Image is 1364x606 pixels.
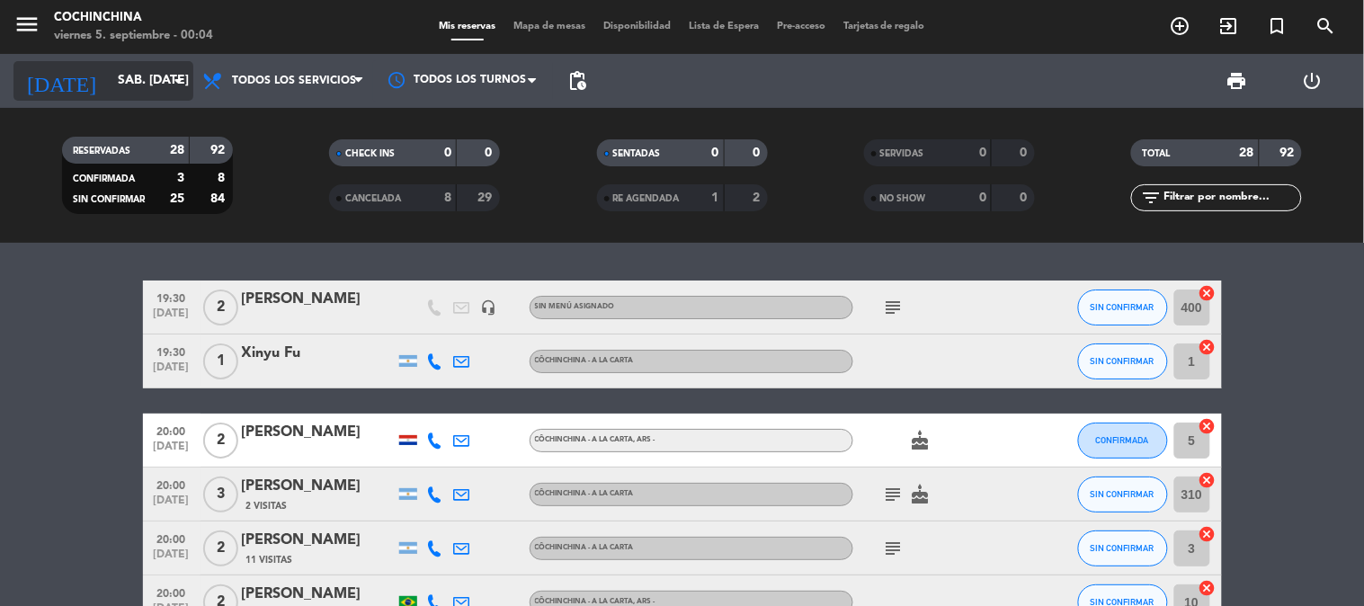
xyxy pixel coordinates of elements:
[535,544,634,551] span: CôChinChina - A LA CARTA
[1091,489,1154,499] span: SIN CONFIRMAR
[149,582,194,602] span: 20:00
[979,147,986,159] strong: 0
[1240,147,1254,159] strong: 28
[242,288,395,311] div: [PERSON_NAME]
[1170,15,1191,37] i: add_circle_outline
[1142,149,1170,158] span: TOTAL
[535,598,655,605] span: CôChinChina - A LA CARTA
[210,192,228,205] strong: 84
[1078,343,1168,379] button: SIN CONFIRMAR
[246,499,288,513] span: 2 Visitas
[712,147,719,159] strong: 0
[13,11,40,38] i: menu
[149,474,194,495] span: 20:00
[444,192,451,204] strong: 8
[73,174,135,183] span: CONFIRMADA
[149,341,194,361] span: 19:30
[535,490,634,497] span: CôChinChina - A LA CARTA
[13,61,109,101] i: [DATE]
[1091,543,1154,553] span: SIN CONFIRMAR
[883,297,905,318] i: subject
[753,192,763,204] strong: 2
[486,147,496,159] strong: 0
[203,423,238,459] span: 2
[242,529,395,552] div: [PERSON_NAME]
[345,149,395,158] span: CHECK INS
[242,421,395,444] div: [PERSON_NAME]
[167,70,189,92] i: arrow_drop_down
[1199,471,1217,489] i: cancel
[504,22,594,31] span: Mapa de mesas
[1020,147,1030,159] strong: 0
[594,22,680,31] span: Disponibilidad
[1226,70,1248,92] span: print
[1199,579,1217,597] i: cancel
[242,583,395,606] div: [PERSON_NAME]
[1140,187,1162,209] i: filter_list
[242,475,395,498] div: [PERSON_NAME]
[883,538,905,559] i: subject
[149,495,194,515] span: [DATE]
[73,147,130,156] span: RESERVADAS
[634,436,655,443] span: , ARS -
[1096,435,1149,445] span: CONFIRMADA
[203,343,238,379] span: 1
[242,342,395,365] div: Xinyu Fu
[880,149,924,158] span: SERVIDAS
[566,70,588,92] span: pending_actions
[246,553,293,567] span: 11 Visitas
[149,361,194,382] span: [DATE]
[232,75,356,87] span: Todos los servicios
[1091,302,1154,312] span: SIN CONFIRMAR
[1091,356,1154,366] span: SIN CONFIRMAR
[1280,147,1298,159] strong: 92
[535,436,655,443] span: CôChinChina - A LA CARTA
[712,192,719,204] strong: 1
[1078,290,1168,325] button: SIN CONFIRMAR
[910,484,932,505] i: cake
[1315,15,1337,37] i: search
[910,430,932,451] i: cake
[1078,423,1168,459] button: CONFIRMADA
[54,27,213,45] div: viernes 5. septiembre - 00:04
[13,11,40,44] button: menu
[149,420,194,441] span: 20:00
[203,290,238,325] span: 2
[535,357,634,364] span: CôChinChina - A LA CARTA
[1275,54,1351,108] div: LOG OUT
[834,22,934,31] span: Tarjetas de regalo
[880,194,926,203] span: NO SHOW
[1267,15,1288,37] i: turned_in_not
[170,144,184,156] strong: 28
[1199,525,1217,543] i: cancel
[54,9,213,27] div: Cochinchina
[613,194,680,203] span: RE AGENDADA
[1218,15,1240,37] i: exit_to_app
[979,192,986,204] strong: 0
[1199,338,1217,356] i: cancel
[149,548,194,569] span: [DATE]
[73,195,145,204] span: SIN CONFIRMAR
[1078,477,1168,512] button: SIN CONFIRMAR
[753,147,763,159] strong: 0
[1302,70,1324,92] i: power_settings_new
[218,172,228,184] strong: 8
[478,192,496,204] strong: 29
[1199,284,1217,302] i: cancel
[149,441,194,461] span: [DATE]
[203,530,238,566] span: 2
[149,528,194,548] span: 20:00
[430,22,504,31] span: Mis reservas
[149,307,194,328] span: [DATE]
[680,22,768,31] span: Lista de Espera
[210,144,228,156] strong: 92
[444,147,451,159] strong: 0
[634,598,655,605] span: , ARS -
[613,149,661,158] span: SENTADAS
[1020,192,1030,204] strong: 0
[149,287,194,307] span: 19:30
[170,192,184,205] strong: 25
[481,299,497,316] i: headset_mic
[1078,530,1168,566] button: SIN CONFIRMAR
[203,477,238,512] span: 3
